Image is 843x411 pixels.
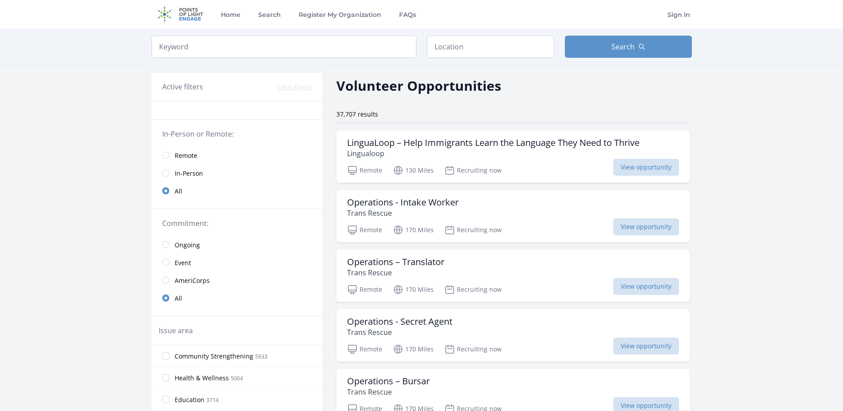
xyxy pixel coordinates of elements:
[565,36,692,58] button: Search
[347,197,459,208] h3: Operations - Intake Worker
[347,257,444,267] h3: Operations – Translator
[255,353,268,360] span: 5933
[152,164,322,182] a: In-Person
[347,165,382,176] p: Remote
[613,159,679,176] span: View opportunity
[152,236,322,254] a: Ongoing
[152,36,416,58] input: Keyword
[152,146,322,164] a: Remote
[347,344,382,355] p: Remote
[336,190,690,242] a: Operations - Intake Worker Trans Rescue Remote 170 Miles Recruiting now View opportunity
[162,81,203,92] h3: Active filters
[611,41,635,52] span: Search
[347,316,452,327] h3: Operations - Secret Agent
[393,165,434,176] p: 130 Miles
[444,284,502,295] p: Recruiting now
[427,36,554,58] input: Location
[347,267,444,278] p: Trans Rescue
[613,278,679,295] span: View opportunity
[393,344,434,355] p: 170 Miles
[336,76,501,96] h2: Volunteer Opportunities
[613,218,679,235] span: View opportunity
[347,387,430,397] p: Trans Rescue
[162,396,169,403] input: Education 3714
[175,352,253,361] span: Community Strengthening
[175,241,200,250] span: Ongoing
[175,187,182,196] span: All
[175,374,229,383] span: Health & Wellness
[347,148,639,159] p: Lingualoop
[444,225,502,235] p: Recruiting now
[175,151,197,160] span: Remote
[336,110,378,118] span: 37,707 results
[277,83,312,92] button: Clear filters
[152,289,322,307] a: All
[336,250,690,302] a: Operations – Translator Trans Rescue Remote 170 Miles Recruiting now View opportunity
[347,208,459,218] p: Trans Rescue
[152,182,322,200] a: All
[175,258,191,267] span: Event
[336,130,690,183] a: LinguaLoop – Help Immigrants Learn the Language They Need to Thrive Lingualoop Remote 130 Miles R...
[347,376,430,387] h3: Operations – Bursar
[152,271,322,289] a: AmeriCorps
[175,395,204,404] span: Education
[336,309,690,362] a: Operations - Secret Agent Trans Rescue Remote 170 Miles Recruiting now View opportunity
[206,396,219,404] span: 3714
[175,294,182,303] span: All
[162,218,312,229] legend: Commitment:
[152,254,322,271] a: Event
[162,129,312,139] legend: In-Person or Remote:
[347,284,382,295] p: Remote
[231,375,243,382] span: 5064
[159,325,193,336] legend: Issue area
[347,137,639,148] h3: LinguaLoop – Help Immigrants Learn the Language They Need to Thrive
[175,276,210,285] span: AmeriCorps
[613,338,679,355] span: View opportunity
[393,284,434,295] p: 170 Miles
[162,374,169,381] input: Health & Wellness 5064
[162,352,169,359] input: Community Strengthening 5933
[347,225,382,235] p: Remote
[347,327,452,338] p: Trans Rescue
[175,169,203,178] span: In-Person
[393,225,434,235] p: 170 Miles
[444,344,502,355] p: Recruiting now
[444,165,502,176] p: Recruiting now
